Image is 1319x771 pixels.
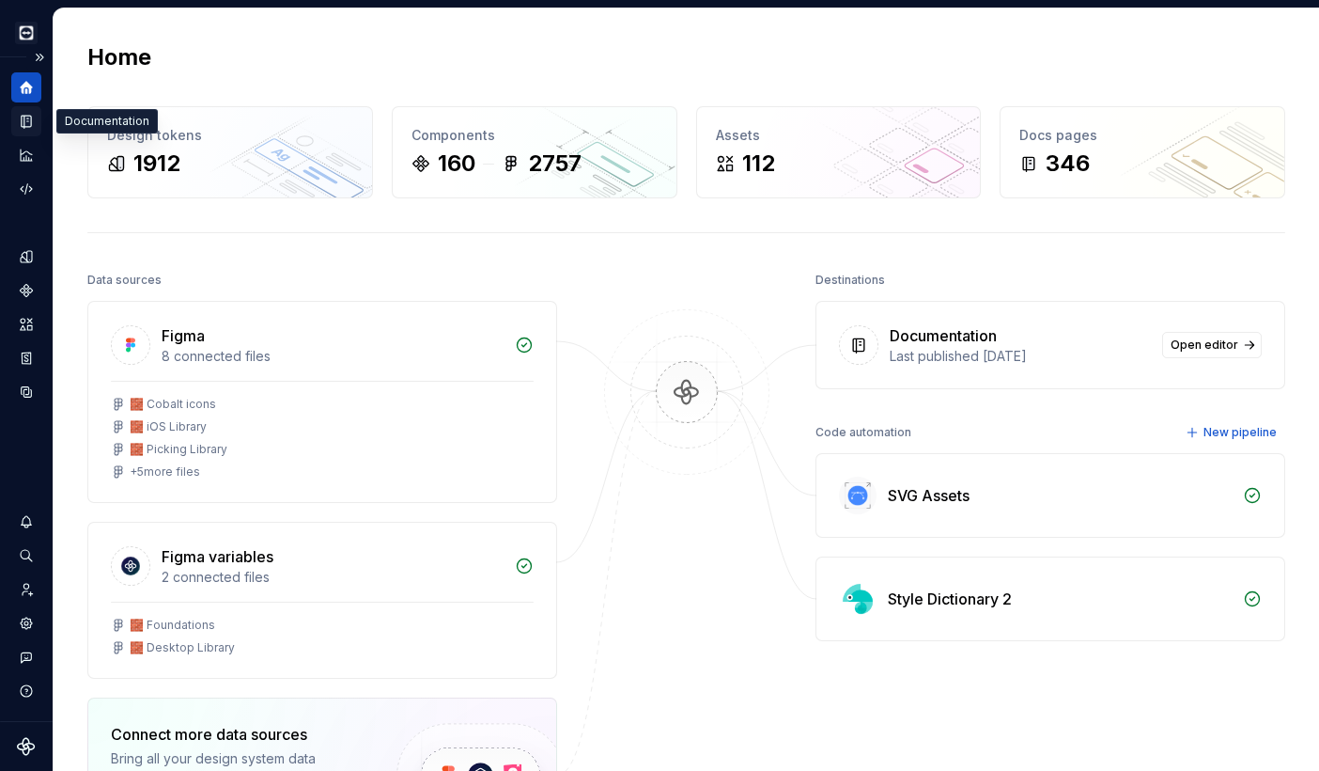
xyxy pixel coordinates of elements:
span: Open editor [1171,338,1238,353]
a: Design tokens [11,242,41,272]
div: 🧱 iOS Library [130,419,207,434]
a: Components1602757 [392,106,677,198]
div: 112 [742,149,775,179]
div: 160 [438,149,475,179]
a: Open editor [1162,332,1262,358]
a: Storybook stories [11,343,41,373]
div: Style Dictionary 2 [888,588,1012,610]
a: Data sources [11,377,41,407]
div: 346 [1046,149,1090,179]
a: Documentation [11,106,41,136]
div: 🧱 Foundations [130,618,215,633]
div: Documentation [890,324,997,347]
a: Design tokens1912 [87,106,373,198]
a: Home [11,72,41,102]
a: Docs pages346 [1000,106,1285,198]
h2: Home [87,42,151,72]
div: 🧱 Cobalt icons [130,397,216,412]
a: Invite team [11,574,41,605]
a: Assets [11,309,41,339]
button: New pipeline [1180,419,1285,446]
div: Destinations [815,267,885,293]
a: Components [11,275,41,306]
div: Connect more data sources [111,723,365,746]
svg: Supernova Logo [17,737,36,756]
button: Contact support [11,642,41,672]
a: Code automation [11,174,41,204]
a: Settings [11,608,41,638]
button: Expand sidebar [26,44,53,71]
div: SVG Assets [888,484,970,507]
div: 🧱 Desktop Library [130,640,235,655]
div: Data sources [87,267,162,293]
div: Documentation [56,109,158,134]
div: 🧱 Picking Library [130,442,227,457]
a: Analytics [11,140,41,170]
button: Notifications [11,507,41,537]
div: 1912 [133,149,180,179]
div: Figma [162,324,205,347]
div: Assets [716,126,962,145]
div: Design tokens [107,126,353,145]
div: 8 connected files [162,347,504,366]
button: Search ⌘K [11,541,41,571]
div: Docs pages [1019,126,1265,145]
a: Assets112 [696,106,982,198]
div: Code automation [815,419,911,446]
div: Figma variables [162,545,273,568]
div: Components [411,126,658,145]
img: e3886e02-c8c5-455d-9336-29756fd03ba2.png [15,22,38,44]
div: 2757 [528,149,582,179]
div: Last published [DATE] [890,347,1151,366]
span: New pipeline [1203,425,1277,440]
div: + 5 more files [130,464,200,480]
a: Figma8 connected files🧱 Cobalt icons🧱 iOS Library🧱 Picking Library+5more files [87,301,557,503]
div: 2 connected files [162,568,504,587]
a: Figma variables2 connected files🧱 Foundations🧱 Desktop Library [87,522,557,679]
